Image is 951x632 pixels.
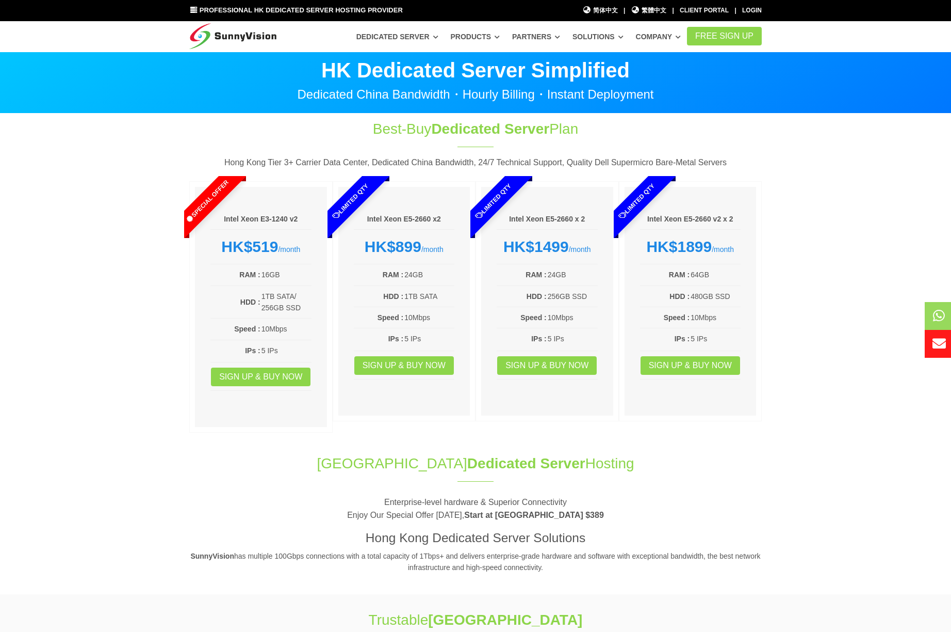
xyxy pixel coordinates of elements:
[742,7,762,14] a: Login
[526,271,546,279] b: RAM :
[189,60,762,81] p: HK Dedicated Server Simplified
[383,292,403,301] b: HDD :
[464,511,604,519] strong: Start at [GEOGRAPHIC_DATA] $389
[503,238,569,255] strong: HK$1499
[497,238,598,256] div: /month
[497,356,597,375] a: Sign up & Buy Now
[383,271,403,279] b: RAM :
[240,298,260,306] b: HDD :
[450,158,537,245] span: Limited Qty
[189,88,762,101] p: Dedicated China Bandwidth・Hourly Billing・Instant Deployment
[690,311,741,324] td: 10Mbps
[593,158,680,245] span: Limited Qty
[210,238,311,256] div: /month
[404,268,454,281] td: 24GB
[675,335,690,343] b: IPs :
[687,27,762,45] a: FREE Sign Up
[210,214,311,225] h6: Intel Xeon E3-1240 v2
[378,313,404,322] b: Speed :
[640,214,741,225] h6: Intel Xeon E5-2660 v2 x 2
[404,311,454,324] td: 10Mbps
[646,238,712,255] strong: HK$1899
[640,238,741,256] div: /month
[690,290,741,303] td: 480GB SSD
[211,368,310,386] a: Sign up & Buy Now
[428,612,582,628] strong: [GEOGRAPHIC_DATA]
[547,290,598,303] td: 256GB SSD
[531,335,547,343] b: IPs :
[356,27,438,46] a: Dedicated Server
[261,323,311,335] td: 10Mbps
[245,346,260,355] b: IPs :
[734,6,736,15] li: |
[664,313,690,322] b: Speed :
[680,7,729,14] a: Client Portal
[547,333,598,345] td: 5 IPs
[200,6,403,14] span: Professional HK Dedicated Server Hosting Provider
[189,156,762,169] p: Hong Kong Tier 3+ Carrier Data Center, Dedicated China Bandwidth, 24/7 Technical Support, Quality...
[304,119,647,139] h1: Best-Buy Plan
[450,27,500,46] a: Products
[497,214,598,225] h6: Intel Xeon E5-2660 x 2
[164,158,251,245] span: Special Offer
[690,268,741,281] td: 64GB
[641,356,740,375] a: Sign up & Buy Now
[547,311,598,324] td: 10Mbps
[234,325,260,333] b: Speed :
[404,290,454,303] td: 1TB SATA
[365,238,421,255] strong: HK$899
[431,121,549,137] span: Dedicated Server
[189,453,762,473] h1: [GEOGRAPHIC_DATA] Hosting
[669,271,690,279] b: RAM :
[636,27,681,46] a: Company
[221,238,278,255] strong: HK$519
[388,335,404,343] b: IPs :
[547,268,598,281] td: 24GB
[572,27,624,46] a: Solutions
[189,550,762,574] p: has multiple 100Gbps connections with a total capacity of 1Tbps+ and delivers enterprise-grade ha...
[189,529,762,547] h3: Hong Kong Dedicated Server Solutions
[631,6,667,15] a: 繁體中文
[261,290,311,314] td: 1TB SATA/ 256GB SSD
[354,356,454,375] a: Sign up & Buy Now
[261,268,311,281] td: 16GB
[404,333,454,345] td: 5 IPs
[690,333,741,345] td: 5 IPs
[239,271,260,279] b: RAM :
[467,455,585,471] span: Dedicated Server
[672,6,674,15] li: |
[512,27,560,46] a: Partners
[527,292,547,301] b: HDD :
[354,214,455,225] h6: Intel Xeon E5-2660 x2
[520,313,547,322] b: Speed :
[669,292,690,301] b: HDD :
[307,158,393,245] span: Limited Qty
[189,496,762,522] p: Enterprise-level hardware & Superior Connectivity Enjoy Our Special Offer [DATE],
[582,6,618,15] a: 简体中文
[354,238,455,256] div: /month
[190,552,234,560] strong: SunnyVision
[304,610,647,630] h1: Trustable
[624,6,625,15] li: |
[261,344,311,357] td: 5 IPs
